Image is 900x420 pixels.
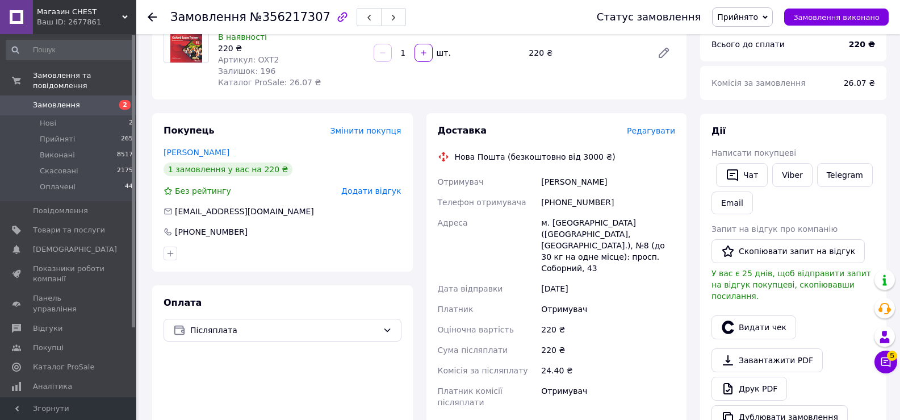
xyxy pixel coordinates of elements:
[33,362,94,372] span: Каталог ProSale
[711,192,753,214] button: Email
[597,11,701,23] div: Статус замовлення
[434,47,452,59] div: шт.
[711,269,871,301] span: У вас є 25 днів, щоб відправити запит на відгук покупцеві, скопіювавши посилання.
[438,125,487,136] span: Доставка
[175,207,314,216] span: [EMAIL_ADDRESS][DOMAIN_NAME]
[627,126,675,135] span: Редагувати
[148,11,157,23] div: Повернутися назад
[175,186,231,196] span: Без рейтингу
[33,244,117,255] span: [DEMOGRAPHIC_DATA]
[844,78,875,88] span: 26.07 ₴
[438,346,508,355] span: Сума післяплати
[772,163,812,187] a: Viber
[117,166,133,176] span: 2175
[539,340,677,360] div: 220 ₴
[164,297,202,308] span: Оплата
[711,224,838,234] span: Запит на відгук про компанію
[125,182,133,192] span: 44
[793,13,880,22] span: Замовлення виконано
[438,218,468,227] span: Адреса
[40,150,75,160] span: Виконані
[784,9,889,26] button: Замовлення виконано
[190,324,378,336] span: Післяплата
[438,177,484,186] span: Отримувач
[33,264,105,284] span: Показники роботи компанії
[170,10,246,24] span: Замовлення
[438,198,526,207] span: Телефон отримувача
[218,78,321,87] span: Каталог ProSale: 26.07 ₴
[716,163,768,187] button: Чат
[539,319,677,340] div: 220 ₴
[33,225,105,235] span: Товари та послуги
[438,305,474,314] span: Платник
[817,163,873,187] a: Telegram
[711,239,865,263] button: Скопіювати запит на відгук
[218,66,275,76] span: Залишок: 196
[652,41,675,64] a: Редагувати
[438,284,503,293] span: Дата відправки
[40,134,75,144] span: Прийняті
[170,18,202,63] img: Oxford Exam Trainer B2
[129,118,133,128] span: 2
[711,78,806,88] span: Комісія за замовлення
[711,348,823,372] a: Завантажити PDF
[438,366,528,375] span: Комісія за післяплату
[874,351,897,373] button: Чат з покупцем5
[539,360,677,381] div: 24.40 ₴
[37,17,136,27] div: Ваш ID: 2677861
[33,323,62,334] span: Відгуки
[452,151,618,163] div: Нова Пошта (безкоштовно від 3000 ₴)
[37,7,122,17] span: Магазин CHEST
[164,148,229,157] a: [PERSON_NAME]
[250,10,330,24] span: №356217307
[164,163,292,176] div: 1 замовлення у вас на 220 ₴
[33,206,88,216] span: Повідомлення
[539,299,677,319] div: Отримувач
[711,126,726,136] span: Дії
[539,278,677,299] div: [DATE]
[539,381,677,413] div: Отримувач
[33,381,72,392] span: Аналітика
[711,148,796,157] span: Написати покупцеві
[438,325,514,334] span: Оціночна вартість
[218,55,279,64] span: Артикул: OXT2
[341,186,401,196] span: Додати відгук
[40,118,56,128] span: Нові
[218,43,365,54] div: 220 ₴
[174,226,249,238] div: [PHONE_NUMBER]
[117,150,133,160] span: 8517
[218,32,267,41] span: В наявності
[438,386,503,407] span: Платник комісії післяплати
[164,125,215,136] span: Покупець
[524,45,648,61] div: 220 ₴
[539,192,677,213] div: [PHONE_NUMBER]
[711,377,787,401] a: Друк PDF
[40,182,76,192] span: Оплачені
[6,40,134,60] input: Пошук
[539,172,677,192] div: [PERSON_NAME]
[33,70,136,91] span: Замовлення та повідомлення
[40,166,78,176] span: Скасовані
[33,343,64,353] span: Покупці
[33,293,105,314] span: Панель управління
[717,13,758,22] span: Прийнято
[849,40,875,49] b: 220 ₴
[330,126,401,135] span: Змінити покупця
[711,40,785,49] span: Всього до сплати
[33,100,80,110] span: Замовлення
[539,213,677,278] div: м. [GEOGRAPHIC_DATA] ([GEOGRAPHIC_DATA], [GEOGRAPHIC_DATA].), №8 (до 30 кг на одне місце): просп....
[887,351,897,361] span: 5
[711,315,796,339] button: Видати чек
[121,134,133,144] span: 265
[119,100,131,110] span: 2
